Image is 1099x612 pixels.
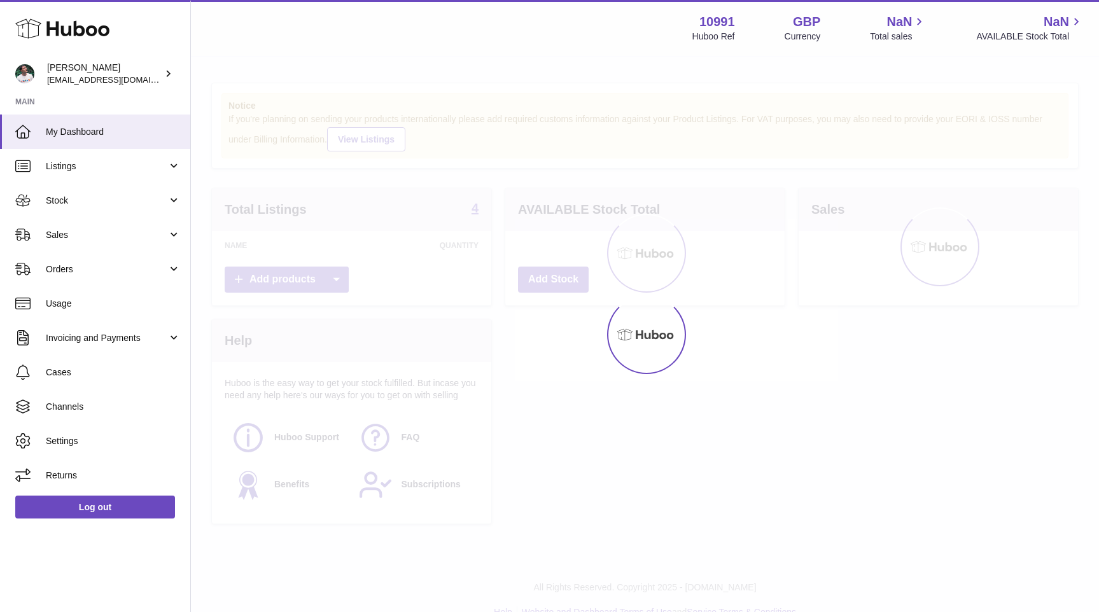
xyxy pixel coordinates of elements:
strong: GBP [793,13,820,31]
span: Settings [46,435,181,447]
span: AVAILABLE Stock Total [976,31,1084,43]
span: Orders [46,263,167,275]
strong: 10991 [699,13,735,31]
span: NaN [886,13,912,31]
img: timshieff@gmail.com [15,64,34,83]
a: Log out [15,496,175,518]
div: Currency [785,31,821,43]
span: Listings [46,160,167,172]
div: Huboo Ref [692,31,735,43]
span: Invoicing and Payments [46,332,167,344]
span: Usage [46,298,181,310]
span: NaN [1044,13,1069,31]
div: [PERSON_NAME] [47,62,162,86]
span: Channels [46,401,181,413]
span: Returns [46,469,181,482]
span: Sales [46,229,167,241]
span: Cases [46,366,181,379]
span: [EMAIL_ADDRESS][DOMAIN_NAME] [47,74,187,85]
a: NaN AVAILABLE Stock Total [976,13,1084,43]
a: NaN Total sales [870,13,927,43]
span: Stock [46,195,167,207]
span: My Dashboard [46,126,181,138]
span: Total sales [870,31,927,43]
